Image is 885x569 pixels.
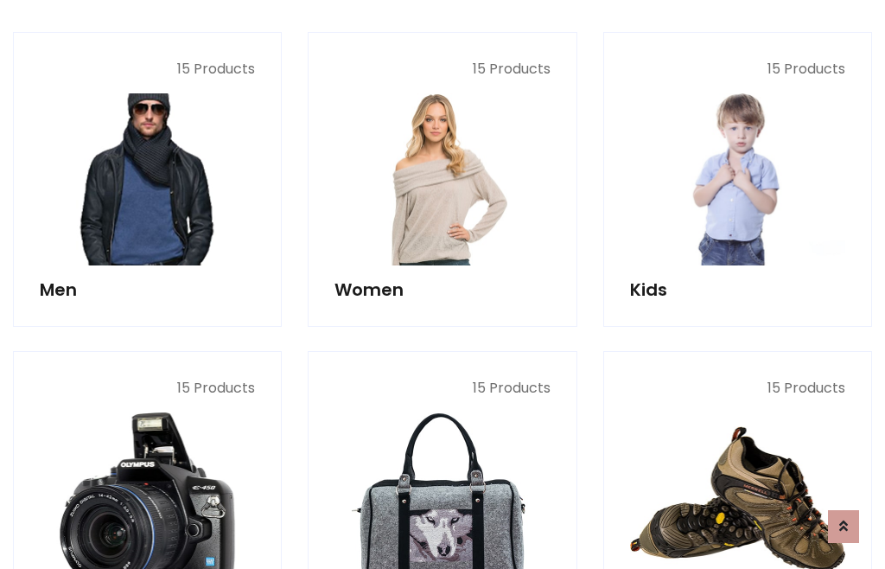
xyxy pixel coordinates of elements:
[334,279,550,300] h5: Women
[334,59,550,80] p: 15 Products
[630,279,845,300] h5: Kids
[334,378,550,399] p: 15 Products
[630,378,845,399] p: 15 Products
[40,279,255,300] h5: Men
[40,378,255,399] p: 15 Products
[40,59,255,80] p: 15 Products
[630,59,845,80] p: 15 Products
